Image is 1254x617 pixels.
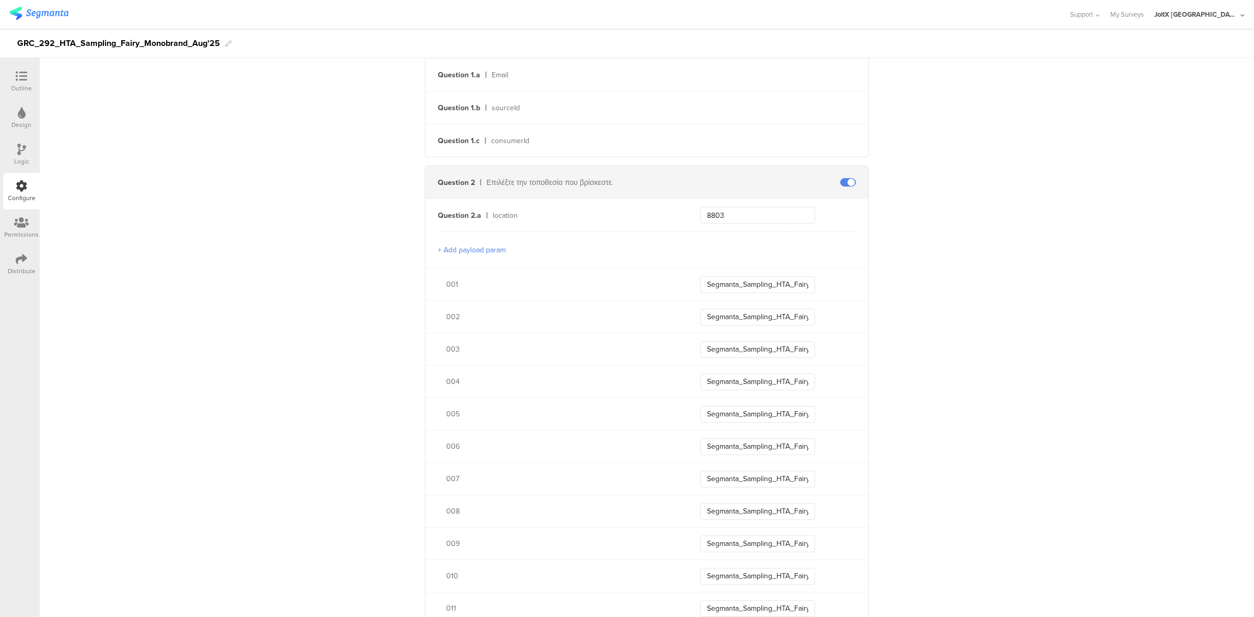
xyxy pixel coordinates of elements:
div: 010 [446,571,675,581]
div: Επιλέξτε την τοποθεσία που βρίσκεστε. [486,177,675,188]
button: + Add payload param [438,245,506,255]
div: 005 [446,409,675,420]
div: consumerId [491,135,675,146]
input: Enter a value... [700,568,815,585]
div: Outline [11,84,32,93]
div: Logic [14,157,29,166]
div: Design [11,120,31,130]
div: Configure [8,193,36,203]
div: 006 [446,441,675,452]
input: Enter a value... [700,309,815,325]
div: 009 [446,538,675,549]
input: Enter a key... [700,207,815,224]
input: Enter a value... [700,341,815,358]
div: 004 [446,376,675,387]
div: 001 [446,279,675,290]
div: 011 [446,603,675,614]
div: Question 1.c [438,135,480,146]
div: 002 [446,311,675,322]
div: Question 2.a [438,210,481,221]
div: 007 [446,473,675,484]
input: Enter a value... [700,471,815,487]
div: Question 1.a [438,69,480,80]
div: Distribute [8,266,36,276]
span: Support [1070,9,1093,19]
div: 008 [446,506,675,517]
div: location [493,210,675,221]
input: Enter a value... [700,276,815,293]
div: 003 [446,344,675,355]
input: Enter a value... [700,535,815,552]
input: Enter a value... [700,438,815,455]
div: GRC_292_HTA_Sampling_Fairy_Monobrand_Aug'25 [17,35,220,52]
div: JoltX [GEOGRAPHIC_DATA] [1154,9,1238,19]
input: Enter a value... [700,374,815,390]
input: Enter a value... [700,600,815,617]
div: Permissions [4,230,39,239]
div: Email [492,69,675,80]
div: Question 1.b [438,102,480,113]
img: segmanta logo [9,7,68,20]
div: sourceId [492,102,675,113]
input: Enter a value... [700,503,815,520]
input: Enter a value... [700,406,815,423]
div: Question 2 [438,177,475,188]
